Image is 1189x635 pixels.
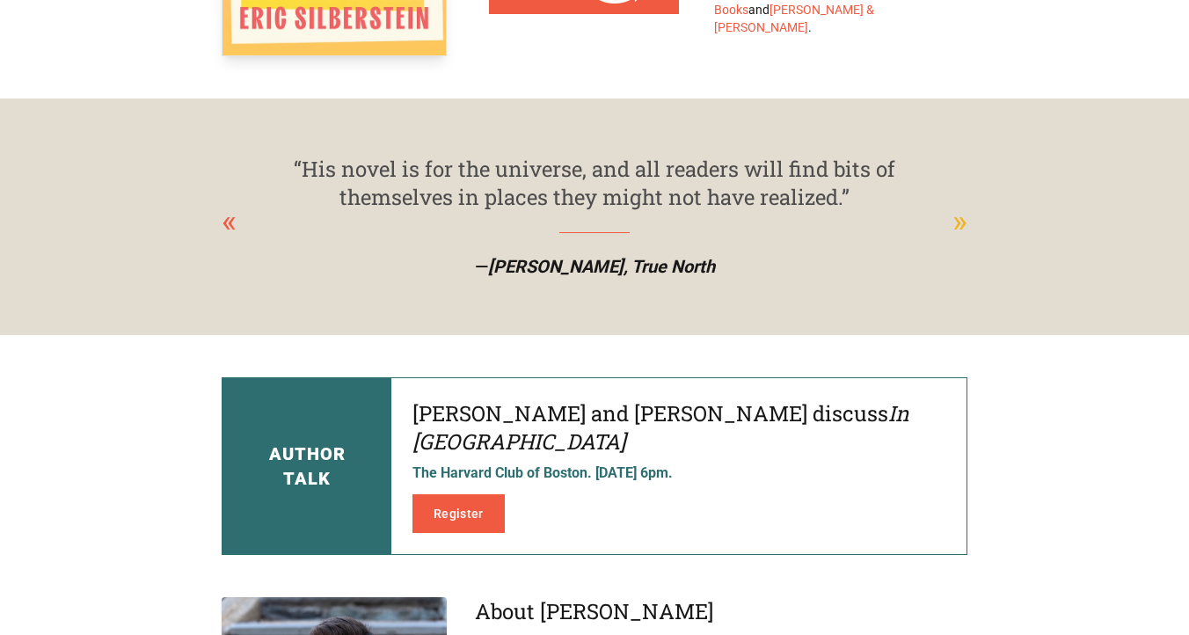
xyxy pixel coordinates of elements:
em: In [GEOGRAPHIC_DATA] [412,399,909,456]
p: The Harvard Club of Boston. [DATE] 6pm. [412,463,945,484]
span: [PERSON_NAME], True North [488,256,715,277]
a: Register [412,494,505,533]
h3: Author Talk [269,442,346,491]
div: “His novel is for the universe, and all readers will find bits of themselves in places they might... [257,155,932,211]
div: 2 / 4 [222,155,967,279]
div: Next slide [952,198,967,245]
p: — [236,254,953,279]
h4: [PERSON_NAME] and [PERSON_NAME] discuss [412,399,945,456]
div: Previous slide [222,198,237,245]
h3: About [PERSON_NAME] [475,597,967,625]
a: [PERSON_NAME] & [PERSON_NAME] [714,3,874,34]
